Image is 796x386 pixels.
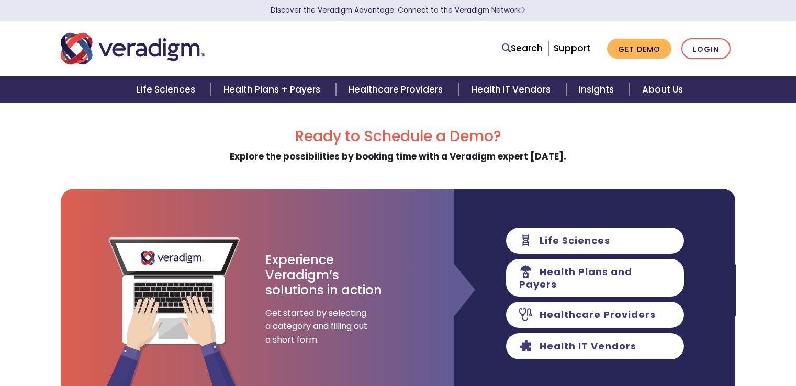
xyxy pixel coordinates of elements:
a: Login [681,38,731,60]
a: Search [502,41,543,55]
a: Health Plans + Payers [211,76,336,103]
a: Support [554,42,590,54]
a: Discover the Veradigm Advantage: Connect to the Veradigm NetworkLearn More [271,5,525,15]
a: About Us [630,76,696,103]
a: Health IT Vendors [459,76,566,103]
a: Healthcare Providers [336,76,458,103]
a: Insights [566,76,630,103]
span: Get started by selecting a category and filling out a short form. [265,306,370,347]
span: Learn More [521,5,525,15]
a: Get Demo [607,39,671,59]
h3: Experience Veradigm’s solutions in action [265,253,383,298]
img: Veradigm logo [61,31,205,66]
h2: Ready to Schedule a Demo? [61,128,736,145]
a: Life Sciences [124,76,211,103]
strong: Explore the possibilities by booking time with a Veradigm expert [DATE]. [230,150,566,163]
